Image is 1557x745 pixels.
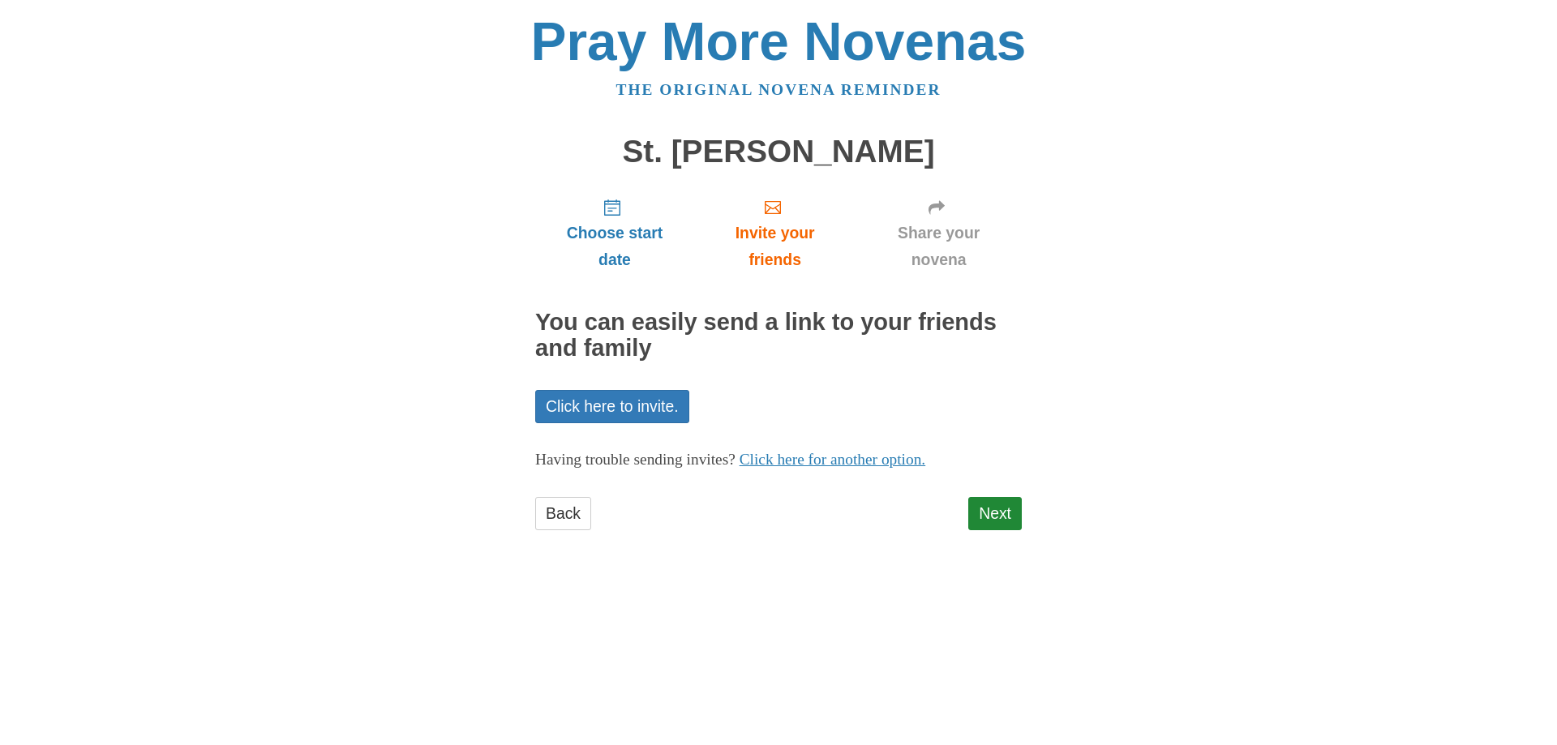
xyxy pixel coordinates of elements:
[531,11,1027,71] a: Pray More Novenas
[968,497,1022,530] a: Next
[694,185,856,281] a: Invite your friends
[535,390,689,423] a: Click here to invite.
[535,135,1022,169] h1: St. [PERSON_NAME]
[551,220,678,273] span: Choose start date
[710,220,839,273] span: Invite your friends
[856,185,1022,281] a: Share your novena
[872,220,1006,273] span: Share your novena
[535,185,694,281] a: Choose start date
[616,81,941,98] a: The original novena reminder
[535,497,591,530] a: Back
[535,310,1022,362] h2: You can easily send a link to your friends and family
[535,451,736,468] span: Having trouble sending invites?
[740,451,926,468] a: Click here for another option.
